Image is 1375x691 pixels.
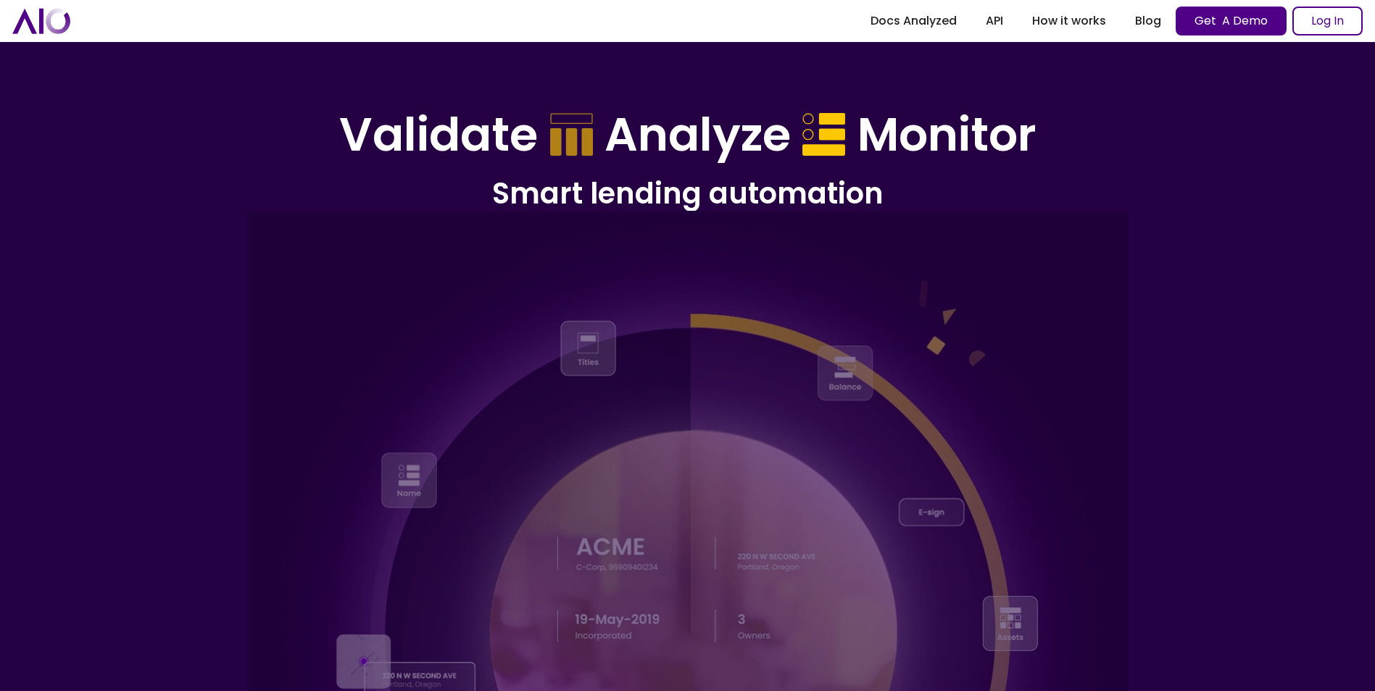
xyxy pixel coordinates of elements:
a: How it works [1018,8,1121,34]
a: Blog [1121,8,1176,34]
a: API [971,8,1018,34]
a: home [12,8,70,33]
a: Get A Demo [1176,7,1287,35]
h1: Analyze [605,107,791,163]
a: Log In [1292,7,1363,35]
h1: Monitor [857,107,1037,163]
a: Docs Analyzed [856,8,971,34]
h2: Smart lending automation [275,175,1101,212]
h1: Validate [339,107,538,163]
